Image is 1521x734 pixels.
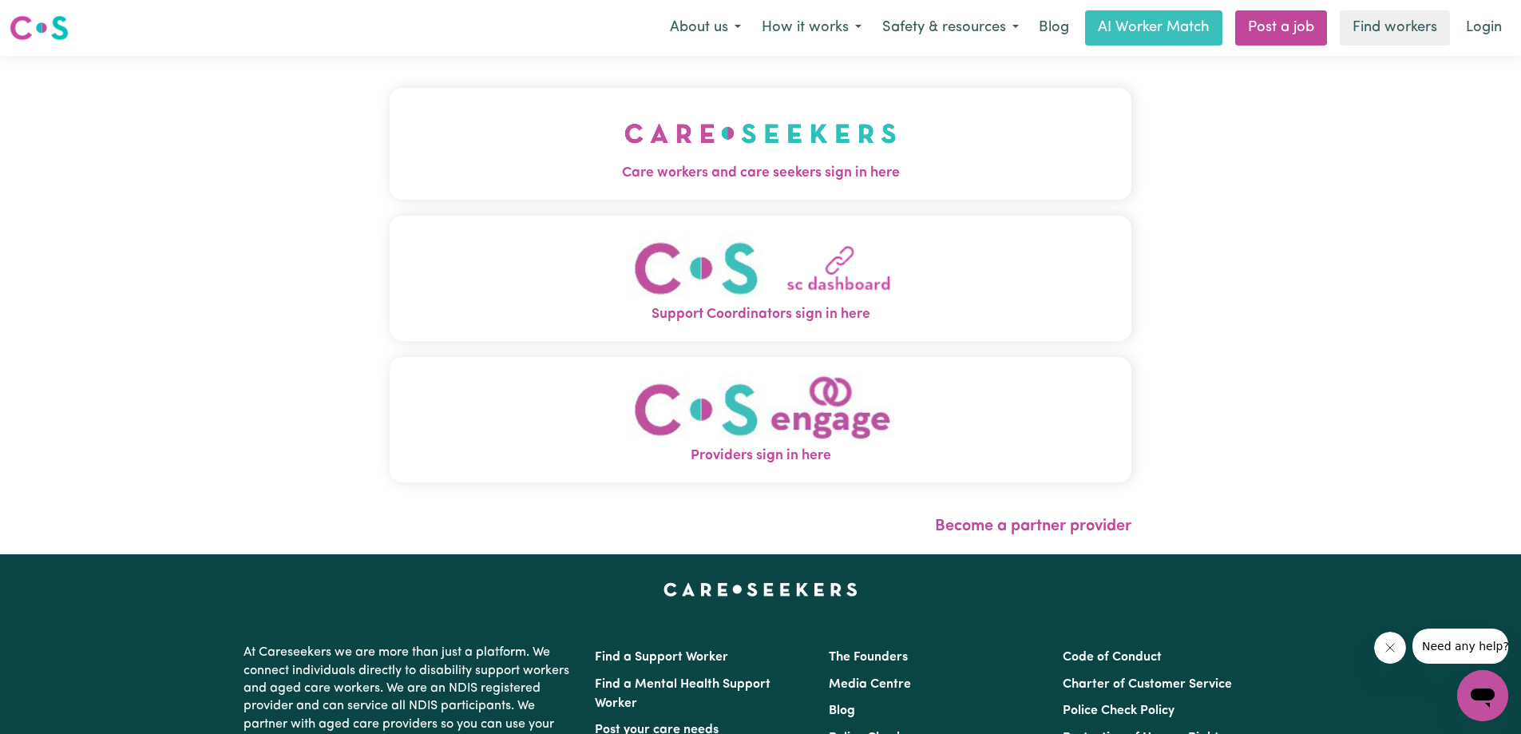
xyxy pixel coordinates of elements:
a: The Founders [829,651,908,664]
a: Police Check Policy [1063,704,1174,717]
button: How it works [751,11,872,45]
a: Post a job [1235,10,1327,46]
img: Careseekers logo [10,14,69,42]
iframe: Close message [1374,632,1406,664]
button: Care workers and care seekers sign in here [390,88,1131,200]
button: About us [659,11,751,45]
span: Need any help? [10,11,97,24]
a: Code of Conduct [1063,651,1162,664]
a: Become a partner provider [935,518,1131,534]
iframe: Message from company [1412,629,1508,664]
span: Care workers and care seekers sign in here [390,163,1131,184]
a: Login [1456,10,1511,46]
a: Careseekers logo [10,10,69,46]
a: Blog [829,704,855,717]
button: Support Coordinators sign in here [390,216,1131,341]
a: Charter of Customer Service [1063,678,1232,691]
a: Find a Mental Health Support Worker [595,678,770,710]
a: Find workers [1340,10,1450,46]
span: Providers sign in here [390,446,1131,466]
iframe: Button to launch messaging window [1457,670,1508,721]
a: AI Worker Match [1085,10,1222,46]
a: Find a Support Worker [595,651,728,664]
button: Providers sign in here [390,357,1131,482]
a: Media Centre [829,678,911,691]
span: Support Coordinators sign in here [390,304,1131,325]
a: Blog [1029,10,1079,46]
button: Safety & resources [872,11,1029,45]
a: Careseekers home page [663,583,858,596]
